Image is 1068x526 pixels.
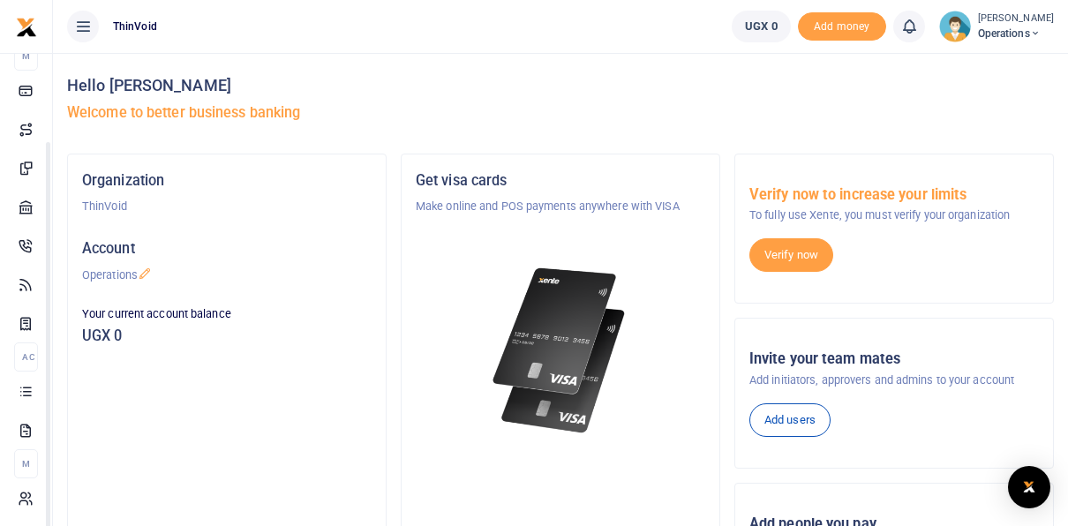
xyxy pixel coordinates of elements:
h5: Get visa cards [416,172,705,190]
p: Your current account balance [82,305,372,323]
li: Toup your wallet [798,12,886,41]
p: Make online and POS payments anywhere with VISA [416,198,705,215]
h5: Verify now to increase your limits [749,186,1039,204]
a: UGX 0 [732,11,791,42]
img: logo-small [16,17,37,38]
span: Operations [978,26,1054,41]
img: profile-user [939,11,971,42]
a: Verify now [749,238,833,272]
a: Add users [749,403,831,437]
small: [PERSON_NAME] [978,11,1054,26]
h5: Account [82,240,372,258]
h4: Hello [PERSON_NAME] [67,76,1054,95]
h5: Invite your team mates [749,350,1039,368]
li: M [14,41,38,71]
h5: Organization [82,172,372,190]
span: UGX 0 [745,18,778,35]
p: To fully use Xente, you must verify your organization [749,207,1039,224]
h5: UGX 0 [82,327,372,345]
div: Open Intercom Messenger [1008,466,1050,508]
span: Add money [798,12,886,41]
img: xente-_physical_cards.png [488,258,633,444]
p: Add initiators, approvers and admins to your account [749,372,1039,389]
p: Operations [82,267,372,284]
li: Wallet ballance [725,11,798,42]
a: logo-small logo-large logo-large [16,19,37,33]
li: M [14,449,38,478]
a: profile-user [PERSON_NAME] Operations [939,11,1054,42]
a: Add money [798,19,886,32]
span: ThinVoid [106,19,164,34]
h5: Welcome to better business banking [67,104,1054,122]
p: ThinVoid [82,198,372,215]
li: Ac [14,342,38,372]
